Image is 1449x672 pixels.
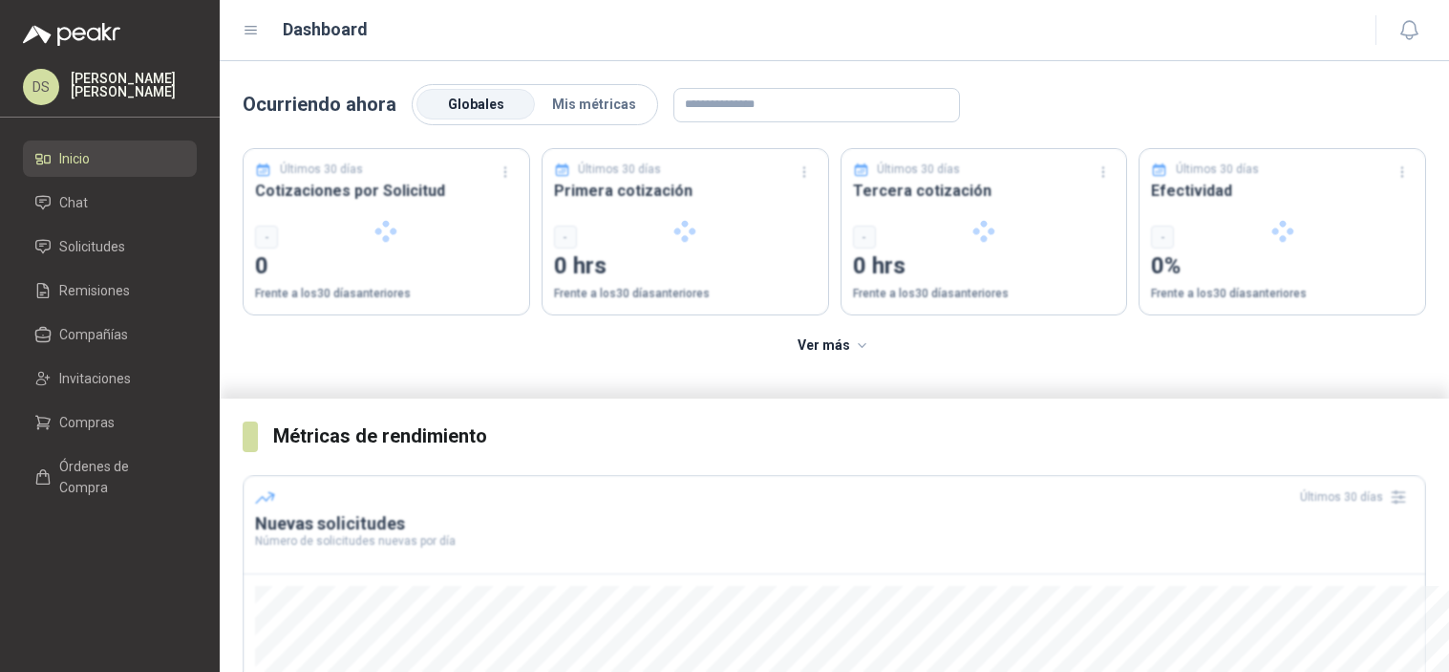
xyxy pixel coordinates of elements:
span: Remisiones [59,280,130,301]
img: Logo peakr [23,23,120,46]
span: Globales [448,97,504,112]
a: Solicitudes [23,228,197,265]
div: DS [23,69,59,105]
a: Chat [23,184,197,221]
span: Solicitudes [59,236,125,257]
a: Compras [23,404,197,441]
a: Órdenes de Compra [23,448,197,506]
h3: Métricas de rendimiento [273,422,1426,451]
span: Mis métricas [552,97,636,112]
a: Compañías [23,316,197,353]
p: [PERSON_NAME] [PERSON_NAME] [71,72,197,98]
span: Órdenes de Compra [59,456,179,498]
h1: Dashboard [283,16,368,43]
span: Invitaciones [59,368,131,389]
span: Inicio [59,148,90,169]
a: Inicio [23,141,197,177]
span: Chat [59,192,88,213]
p: Ocurriendo ahora [243,90,396,119]
a: Invitaciones [23,360,197,397]
span: Compras [59,412,115,433]
a: Remisiones [23,272,197,309]
span: Compañías [59,324,128,345]
button: Ver más [787,327,882,365]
